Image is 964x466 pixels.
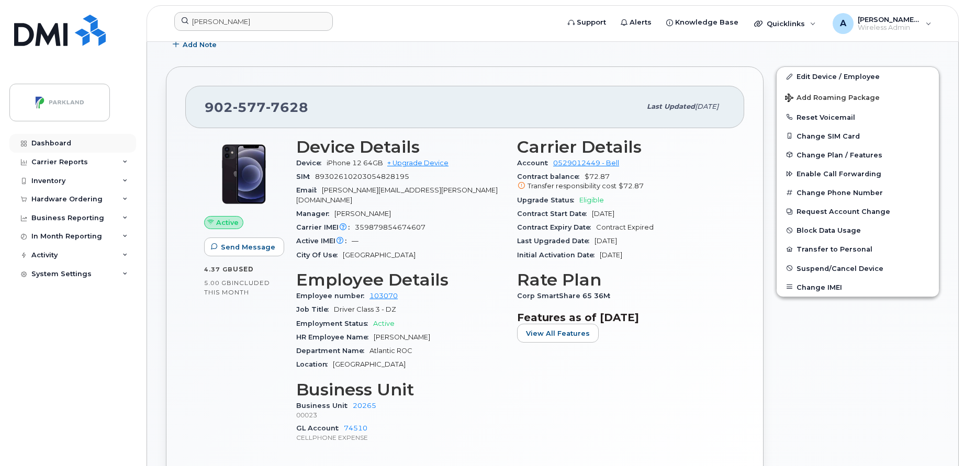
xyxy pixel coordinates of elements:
span: [DATE] [595,237,617,245]
span: [GEOGRAPHIC_DATA] [343,251,416,259]
span: SIM [296,173,315,180]
button: Change Plan / Features [777,145,939,164]
span: Active [373,320,395,327]
button: Add Roaming Package [777,86,939,108]
h3: Rate Plan [517,270,725,289]
span: 359879854674607 [355,223,425,231]
button: Transfer to Personal [777,240,939,258]
img: iPhone_12.jpg [212,143,275,206]
span: 5.00 GB [204,279,232,287]
span: Contract Expired [596,223,654,231]
span: Atlantic ROC [369,347,412,355]
p: 00023 [296,411,505,419]
h3: Business Unit [296,380,505,399]
span: used [233,265,254,273]
span: Business Unit [296,402,353,410]
span: Eligible [579,196,604,204]
span: $72.87 [619,182,644,190]
h3: Features as of [DATE] [517,311,725,324]
h3: Device Details [296,138,505,156]
span: Active IMEI [296,237,352,245]
span: 89302610203054828195 [315,173,409,180]
span: Add Note [183,40,217,50]
span: Quicklinks [767,19,805,28]
button: Change IMEI [777,278,939,297]
input: Find something... [174,12,333,31]
span: Corp SmartShare 65 36M [517,292,615,300]
span: [DATE] [695,103,719,110]
span: Enable Call Forwarding [797,170,881,178]
span: 7628 [266,99,308,115]
span: Support [577,17,606,28]
span: Employee number [296,292,369,300]
span: Last Upgraded Date [517,237,595,245]
span: HR Employee Name [296,333,374,341]
span: [PERSON_NAME] [374,333,430,341]
a: 20265 [353,402,376,410]
span: Job Title [296,305,334,313]
button: Request Account Change [777,202,939,221]
span: included this month [204,279,270,296]
span: [PERSON_NAME] [334,210,391,218]
span: [GEOGRAPHIC_DATA] [333,360,406,368]
span: Wireless Admin [858,24,921,32]
span: [PERSON_NAME][EMAIL_ADDRESS][PERSON_NAME][DOMAIN_NAME] [296,186,498,203]
span: [DATE] [592,210,614,218]
span: Contract Expiry Date [517,223,596,231]
h3: Carrier Details [517,138,725,156]
span: [PERSON_NAME][EMAIL_ADDRESS][PERSON_NAME][DOMAIN_NAME] [858,15,921,24]
button: Suspend/Cancel Device [777,259,939,278]
span: Contract balance [517,173,585,180]
span: 902 [205,99,308,115]
span: Carrier IMEI [296,223,355,231]
span: Manager [296,210,334,218]
span: Alerts [630,17,652,28]
div: Quicklinks [747,13,823,34]
span: A [840,17,846,30]
span: Driver Class 3 - DZ [334,305,396,313]
button: Enable Call Forwarding [777,164,939,183]
span: Location [296,360,333,368]
span: Initial Activation Date [517,251,600,259]
span: [DATE] [600,251,622,259]
span: Contract Start Date [517,210,592,218]
span: View All Features [526,328,590,338]
a: 74510 [344,424,367,432]
span: — [352,237,358,245]
a: Alerts [613,12,659,33]
button: View All Features [517,324,599,343]
a: Support [561,12,613,33]
a: + Upgrade Device [387,159,449,167]
button: Block Data Usage [777,221,939,240]
button: Add Note [166,35,226,54]
span: Last updated [647,103,695,110]
span: Change Plan / Features [797,151,882,158]
a: Knowledge Base [659,12,746,33]
span: Add Roaming Package [785,94,880,104]
span: Account [517,159,553,167]
a: Edit Device / Employee [777,67,939,86]
span: Email [296,186,322,194]
p: CELLPHONE EXPENSE [296,433,505,442]
span: iPhone 12 64GB [327,159,383,167]
a: 103070 [369,292,398,300]
a: 0529012449 - Bell [553,159,619,167]
span: City Of Use [296,251,343,259]
button: Send Message [204,237,284,256]
h3: Employee Details [296,270,505,289]
span: Department Name [296,347,369,355]
span: Suspend/Cancel Device [797,264,883,272]
span: GL Account [296,424,344,432]
span: Device [296,159,327,167]
span: Upgrade Status [517,196,579,204]
button: Change SIM Card [777,127,939,145]
span: Employment Status [296,320,373,327]
button: Reset Voicemail [777,108,939,127]
span: Knowledge Base [675,17,738,28]
span: $72.87 [517,173,725,191]
span: 577 [233,99,266,115]
span: Send Message [221,242,275,252]
span: Transfer responsibility cost [528,182,616,190]
div: Abisheik.Thiyagarajan@parkland.ca [825,13,939,34]
span: 4.37 GB [204,266,233,273]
